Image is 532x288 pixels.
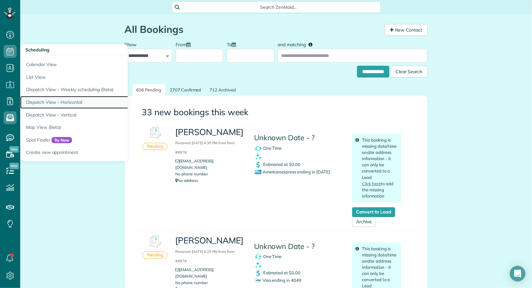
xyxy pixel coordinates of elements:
h3: [PERSON_NAME] [175,128,244,156]
span: One Time [263,145,282,151]
span: Visa ending in 4049 [255,278,301,283]
a: Map View (Beta) [20,121,183,134]
div: This booking is missing date/time and/or address information - it can only be converted to a Lead... [352,134,401,202]
a: 2707 Confirmed [166,84,205,96]
a: [EMAIL_ADDRESS][DOMAIN_NAME] [175,267,213,279]
a: Dispatch View - Vertical [20,109,183,121]
a: Calendar View [20,56,183,71]
span: New [9,163,19,169]
p: No address [175,177,244,184]
div: Open Intercom Messenger [510,266,525,281]
div: Pending [142,252,168,259]
h1: All Bookings [125,24,380,35]
h3: [PERSON_NAME] [175,236,244,264]
a: List View [20,71,183,84]
span: New [9,146,19,153]
img: clean_symbol_icon-dd072f8366c07ea3eb8378bb991ecd12595f4b76d916a6f83395f9468ae6ecae.png [254,261,262,269]
small: Received [DATE] 4:30 PM from form #8978 [175,141,235,155]
span: Americanexpress ending in [DATE] [255,169,330,174]
a: New Contact [385,24,428,36]
h3: 33 new bookings this week [142,108,410,117]
span: One Time [263,254,282,259]
a: Clear Search [390,67,428,72]
div: Clear Search [390,66,428,77]
img: dollar_symbol_icon-bd8a6898b2649ec353a9eba708ae97d8d7348bddd7d2aed9b7e4bf5abd9f4af5.png [254,269,262,277]
img: Booking #605283 [145,232,165,252]
a: Archive [352,217,376,227]
li: No phone number [175,280,244,286]
a: Create new appointment [20,146,183,161]
img: recurrence_symbol_icon-7cc721a9f4fb8f7b0289d3d97f09a2e367b638918f1a67e51b1e7d8abe5fb8d8.png [254,144,262,153]
span: Try Now [51,137,72,144]
h4: Unknown Date - ? [254,242,343,251]
img: dollar_symbol_icon-bd8a6898b2649ec353a9eba708ae97d8d7348bddd7d2aed9b7e4bf5abd9f4af5.png [254,161,262,169]
div: Pending [142,143,168,150]
img: Booking #605284 [145,123,165,143]
small: Received [DATE] 4:29 PM from form #8978 [175,249,235,263]
img: clean_symbol_icon-dd072f8366c07ea3eb8378bb991ecd12595f4b76d916a6f83395f9468ae6ecae.png [254,153,262,161]
span: Estimated at $0.00 [263,162,300,167]
span: Scheduling [25,47,50,53]
li: No phone number [175,171,244,177]
label: To [227,38,239,50]
a: Dispatch View - Weekly scheduling (Beta) [20,83,183,96]
a: Convert to Lead [352,207,395,217]
span: Estimated at $0.00 [263,270,300,275]
label: From [176,38,194,50]
a: 606 Pending [133,84,165,96]
img: recurrence_symbol_icon-7cc721a9f4fb8f7b0289d3d97f09a2e367b638918f1a67e51b1e7d8abe5fb8d8.png [254,253,262,261]
label: and matching [278,38,317,50]
a: [EMAIL_ADDRESS][DOMAIN_NAME] [175,158,213,170]
a: Click here [362,181,381,186]
a: 712 Archived [206,84,240,96]
a: Spot FinderTry Now [20,134,183,146]
a: Dispatch View - Horizontal [20,96,183,109]
h4: Unknown Date - ? [254,134,343,142]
